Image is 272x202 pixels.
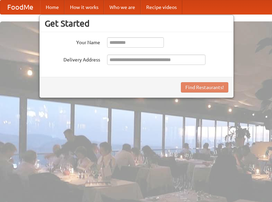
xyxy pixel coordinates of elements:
[64,0,104,14] a: How it works
[181,82,228,93] button: Find Restaurants!
[141,0,182,14] a: Recipe videos
[40,0,64,14] a: Home
[45,37,100,46] label: Your Name
[45,18,228,29] h3: Get Started
[0,0,40,14] a: FoodMe
[45,55,100,63] label: Delivery Address
[104,0,141,14] a: Who we are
